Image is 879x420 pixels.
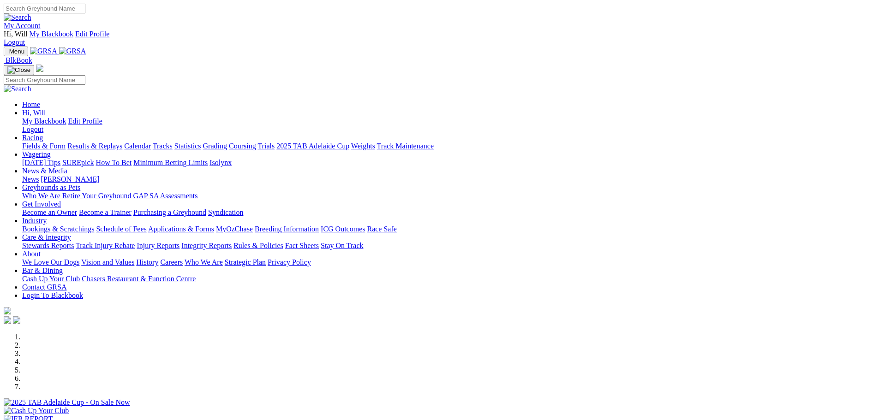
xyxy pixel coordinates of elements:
[22,183,80,191] a: Greyhounds as Pets
[209,159,232,166] a: Isolynx
[36,65,43,72] img: logo-grsa-white.png
[181,242,232,249] a: Integrity Reports
[133,208,206,216] a: Purchasing a Greyhound
[22,109,46,117] span: Hi, Will
[22,208,77,216] a: Become an Owner
[81,258,134,266] a: Vision and Values
[7,66,30,74] img: Close
[351,142,375,150] a: Weights
[22,134,43,142] a: Racing
[153,142,173,150] a: Tracks
[22,167,67,175] a: News & Media
[276,142,349,150] a: 2025 TAB Adelaide Cup
[13,316,20,324] img: twitter.svg
[59,47,86,55] img: GRSA
[22,242,74,249] a: Stewards Reports
[22,258,79,266] a: We Love Our Dogs
[22,233,71,241] a: Care & Integrity
[22,225,94,233] a: Bookings & Scratchings
[22,142,66,150] a: Fields & Form
[22,208,875,217] div: Get Involved
[367,225,396,233] a: Race Safe
[68,117,102,125] a: Edit Profile
[96,225,146,233] a: Schedule of Fees
[4,30,28,38] span: Hi, Will
[208,208,243,216] a: Syndication
[321,242,363,249] a: Stay On Track
[4,47,28,56] button: Toggle navigation
[229,142,256,150] a: Coursing
[4,85,31,93] img: Search
[160,258,183,266] a: Careers
[4,4,85,13] input: Search
[22,192,60,200] a: Who We Are
[4,13,31,22] img: Search
[22,225,875,233] div: Industry
[174,142,201,150] a: Statistics
[4,398,130,407] img: 2025 TAB Adelaide Cup - On Sale Now
[133,192,198,200] a: GAP SA Assessments
[22,266,63,274] a: Bar & Dining
[62,192,132,200] a: Retire Your Greyhound
[96,159,132,166] a: How To Bet
[6,56,32,64] span: BlkBook
[377,142,434,150] a: Track Maintenance
[203,142,227,150] a: Grading
[4,56,32,64] a: BlkBook
[148,225,214,233] a: Applications & Forms
[76,242,135,249] a: Track Injury Rebate
[4,65,34,75] button: Toggle navigation
[22,200,61,208] a: Get Involved
[137,242,179,249] a: Injury Reports
[4,316,11,324] img: facebook.svg
[22,142,875,150] div: Racing
[4,407,69,415] img: Cash Up Your Club
[257,142,275,150] a: Trials
[185,258,223,266] a: Who We Are
[133,159,208,166] a: Minimum Betting Limits
[4,30,875,47] div: My Account
[22,159,875,167] div: Wagering
[22,283,66,291] a: Contact GRSA
[30,47,57,55] img: GRSA
[22,159,60,166] a: [DATE] Tips
[22,275,80,283] a: Cash Up Your Club
[62,159,94,166] a: SUREpick
[285,242,319,249] a: Fact Sheets
[75,30,109,38] a: Edit Profile
[4,22,41,30] a: My Account
[136,258,158,266] a: History
[4,38,25,46] a: Logout
[22,250,41,258] a: About
[233,242,283,249] a: Rules & Policies
[255,225,319,233] a: Breeding Information
[22,109,48,117] a: Hi, Will
[22,117,66,125] a: My Blackbook
[268,258,311,266] a: Privacy Policy
[9,48,24,55] span: Menu
[4,307,11,314] img: logo-grsa-white.png
[22,275,875,283] div: Bar & Dining
[225,258,266,266] a: Strategic Plan
[216,225,253,233] a: MyOzChase
[22,217,47,225] a: Industry
[22,258,875,266] div: About
[22,117,875,134] div: Hi, Will
[124,142,151,150] a: Calendar
[321,225,365,233] a: ICG Outcomes
[82,275,196,283] a: Chasers Restaurant & Function Centre
[67,142,122,150] a: Results & Replays
[41,175,99,183] a: [PERSON_NAME]
[22,101,40,108] a: Home
[30,30,74,38] a: My Blackbook
[4,75,85,85] input: Search
[22,291,83,299] a: Login To Blackbook
[22,242,875,250] div: Care & Integrity
[22,175,875,183] div: News & Media
[22,192,875,200] div: Greyhounds as Pets
[79,208,132,216] a: Become a Trainer
[22,175,39,183] a: News
[22,125,43,133] a: Logout
[22,150,51,158] a: Wagering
